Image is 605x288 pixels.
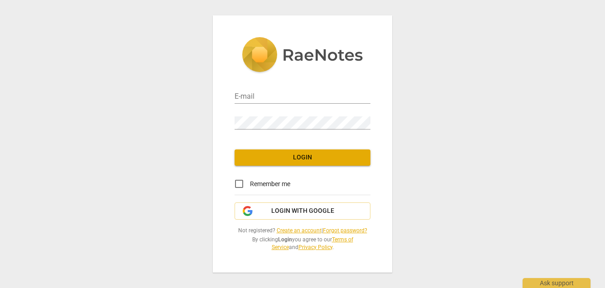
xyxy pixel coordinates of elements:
span: Login with Google [271,206,334,216]
span: Not registered? | [235,227,370,235]
b: Login [278,236,292,243]
a: Forgot password? [323,227,367,234]
a: Create an account [277,227,322,234]
button: Login [235,149,370,166]
span: By clicking you agree to our and . [235,236,370,251]
a: Terms of Service [272,236,353,250]
a: Privacy Policy [298,244,332,250]
span: Remember me [250,179,290,189]
button: Login with Google [235,202,370,220]
div: Ask support [523,278,591,288]
span: Login [242,153,363,162]
img: 5ac2273c67554f335776073100b6d88f.svg [242,37,363,74]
